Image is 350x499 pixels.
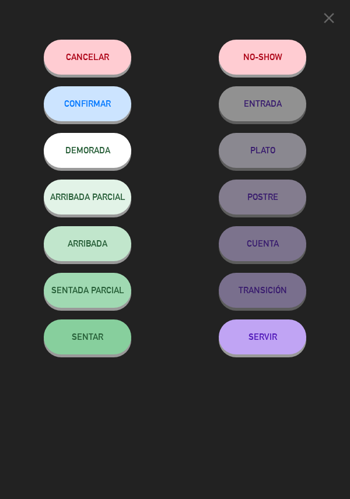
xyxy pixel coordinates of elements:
[317,9,341,31] button: close
[219,180,306,215] button: POSTRE
[219,273,306,308] button: TRANSICIÓN
[219,226,306,261] button: CUENTA
[219,319,306,354] button: SERVIR
[219,133,306,168] button: PLATO
[44,273,131,308] button: SENTADA PARCIAL
[219,40,306,75] button: NO-SHOW
[44,319,131,354] button: SENTAR
[44,226,131,261] button: ARRIBADA
[72,332,103,342] span: SENTAR
[64,99,111,108] span: CONFIRMAR
[44,40,131,75] button: Cancelar
[219,86,306,121] button: ENTRADA
[44,86,131,121] button: CONFIRMAR
[44,133,131,168] button: DEMORADA
[320,9,338,27] i: close
[50,192,125,202] span: ARRIBADA PARCIAL
[44,180,131,215] button: ARRIBADA PARCIAL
